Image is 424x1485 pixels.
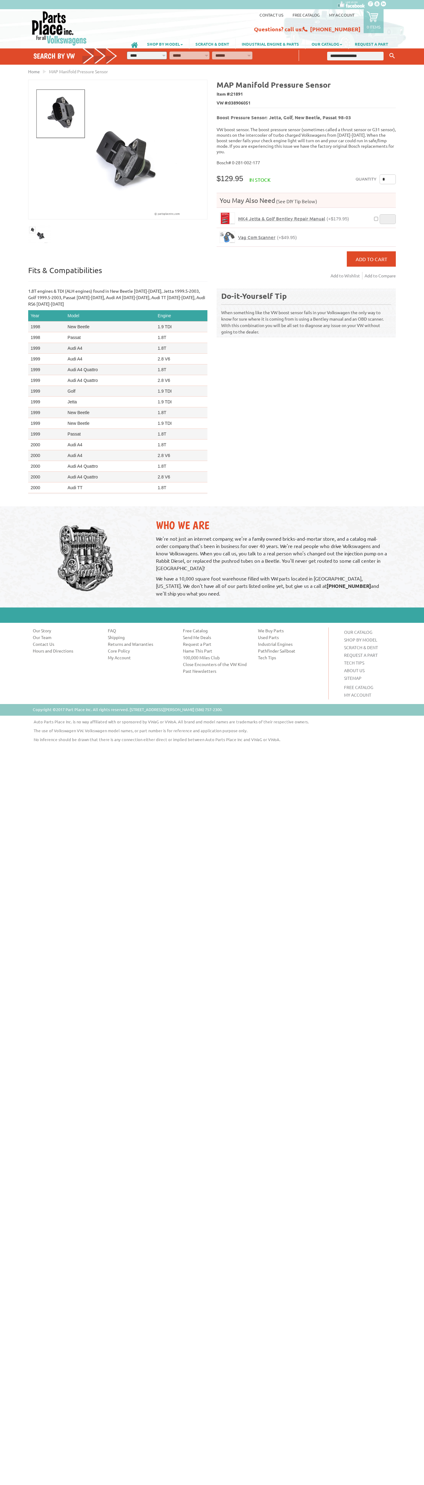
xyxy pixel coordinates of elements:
[344,660,364,665] a: TECH TIPS
[155,364,207,375] td: 1.8T
[108,634,174,640] a: Shipping
[65,407,155,418] td: New Beetle
[183,648,249,654] a: Name This Part
[217,174,243,183] span: $129.95
[29,719,407,725] p: Auto Parts Place Inc. is no way affiliated with or sponsored by VWaG or VWoA. All brand and model...
[258,641,324,647] a: Industrial Engines
[364,9,384,33] a: 0 items
[258,627,324,634] a: We Buy Parts
[65,418,155,429] td: New Beetle
[344,637,377,642] a: SHOP BY MODEL
[28,418,65,429] td: 1999
[28,493,65,504] td: 2000
[33,634,99,640] a: Our Team
[344,652,378,658] a: REQUEST A PART
[28,332,65,343] td: 1998
[28,407,65,418] td: 1999
[65,322,155,332] td: New Beetle
[65,364,155,375] td: Audi A4 Quattro
[349,39,394,49] a: REQUEST A PART
[28,482,65,493] td: 2000
[28,265,207,282] p: Fits & Compatibilities
[28,343,65,354] td: 1999
[344,668,365,673] a: ABOUT US
[155,482,207,493] td: 1.8T
[183,668,249,674] a: Past Newsletters
[229,100,251,106] span: 038906051
[65,493,155,504] td: Audi TT Quattro
[65,354,155,364] td: Audi A4
[155,397,207,407] td: 1.9 TDI
[28,450,65,461] td: 2000
[327,583,371,589] strong: [PHONE_NUMBER]
[189,39,235,49] a: SCRATCH & DENT
[238,216,349,222] a: MK4 Jetta & Golf Bentley Repair Manual(+$179.95)
[365,272,396,280] a: Add to Compare
[108,641,174,647] a: Returns and Warranties
[183,661,249,667] a: Close Encounters of the VW Kind
[155,461,207,472] td: 1.8T
[305,39,348,49] a: OUR CATALOG
[344,692,371,698] a: MY ACCOUNT
[28,69,40,74] a: Home
[28,461,65,472] td: 2000
[236,39,305,49] a: INDUSTRIAL ENGINE & PARTS
[258,654,324,661] a: Tech Tips
[238,215,325,222] span: MK4 Jetta & Golf Bentley Repair Manual
[28,429,65,440] td: 1999
[221,304,391,335] p: When something like the VW boost sensor fails in your Volkswagen the only way to know for sure wh...
[183,641,249,647] a: Request a Part
[356,174,377,184] label: Quantity
[155,375,207,386] td: 2.8 V6
[108,627,174,634] a: FAQ
[217,196,396,204] h4: You May Also Need
[347,251,396,267] button: Add to Cart
[29,728,407,733] p: The use of Volkswagen VW. Volkswagen model names, or part number is for reference and application...
[220,231,235,243] img: Vag Com Scanner
[29,737,407,742] p: No inference should be drawn that there is any connection either direct or implied between Auto P...
[49,69,108,74] span: MAP Manifold Pressure Sensor
[388,51,397,61] button: Keyword Search
[367,24,380,29] p: 0 items
[28,472,65,482] td: 2000
[344,675,362,681] a: SITEMAP
[65,429,155,440] td: Passat
[28,223,51,246] img: MAP Manifold Pressure Sensor
[331,272,362,280] a: Add to Wishlist
[65,343,155,354] td: Audi A4
[65,397,155,407] td: Jetta
[155,440,207,450] td: 1.8T
[220,212,235,224] a: MK4 Jetta & Golf Bentley Repair Manual
[217,80,331,89] b: MAP Manifold Pressure Sensor
[65,440,155,450] td: Audi A4
[28,375,65,386] td: 1999
[258,648,324,654] a: Pathfinder Sailboat
[65,386,155,397] td: Golf
[183,654,249,661] a: 100,000 Miles Club
[141,39,189,49] a: SHOP BY MODEL
[155,343,207,354] td: 1.8T
[33,706,222,713] p: Copyright ©2017 Part Place Inc. All rights reserved. [STREET_ADDRESS][PERSON_NAME] (586) 757-2300.
[220,213,235,224] img: MK4 Jetta & Golf Bentley Repair Manual
[28,364,65,375] td: 1999
[231,91,243,97] span: 21891
[258,634,324,640] a: Used Parts
[183,634,249,640] a: Send Me Deals
[31,11,87,46] img: Parts Place Inc!
[108,648,174,654] a: Core Policy
[33,51,117,60] h4: Search by VW
[293,12,320,17] a: Free Catalog
[28,386,65,397] td: 1999
[344,629,372,635] a: OUR CATALOG
[65,332,155,343] td: Passat
[28,310,65,322] th: Year
[249,177,271,183] span: In stock
[156,519,390,532] h2: Who We Are
[33,641,99,647] a: Contact Us
[156,535,390,572] p: We're not just an internet company; we're a family owned bricks-and-mortar store, and a catalog m...
[65,450,155,461] td: Audi A4
[217,114,351,120] b: Boost Pressure Sensor: Jetta, Golf, New Beetle, Passat 98-03
[28,354,65,364] td: 1999
[155,493,207,504] td: 1.8T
